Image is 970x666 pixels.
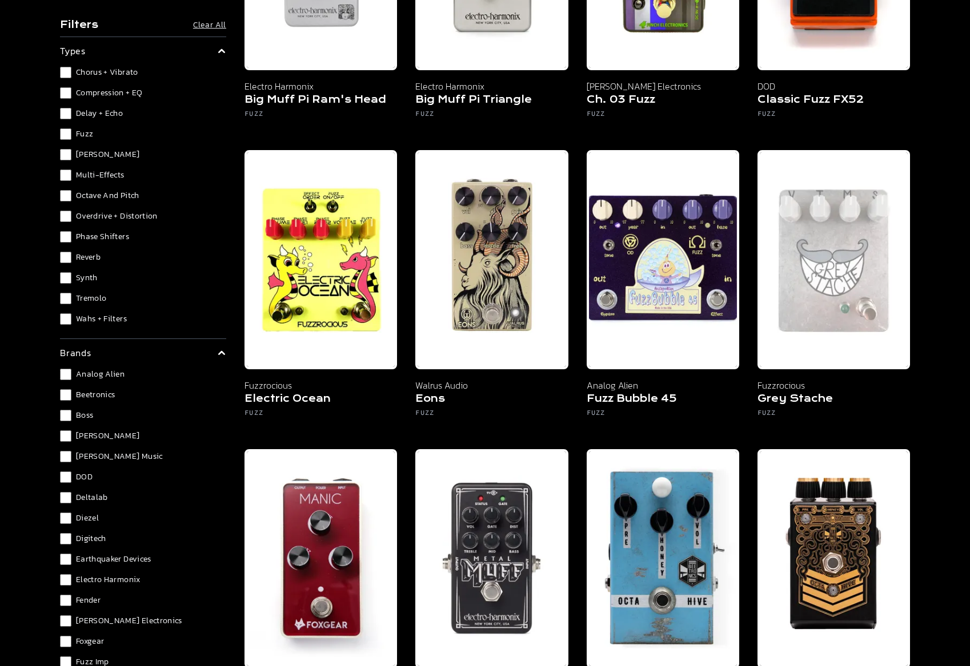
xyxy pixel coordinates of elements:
p: Walrus Audio [415,378,568,392]
input: Digitech [60,533,71,544]
input: Earthquaker Devices [60,554,71,565]
p: DOD [757,79,910,93]
span: DOD [76,471,93,483]
input: Deltalab [60,492,71,503]
input: Analog Alien [60,369,71,380]
h6: Fuzz [587,408,739,422]
h6: Fuzz [757,408,910,422]
input: Tremolo [60,293,71,304]
span: Tremolo [76,293,106,304]
span: Boss [76,410,93,421]
span: Digitech [76,533,106,544]
span: Phase Shifters [76,231,129,243]
input: Phase Shifters [60,231,71,243]
span: Fuzz [76,128,93,140]
h6: Fuzz [587,109,739,123]
img: Fuzzrocious Electric Ocean [244,150,397,369]
input: Compression + EQ [60,87,71,99]
input: [PERSON_NAME] Electronics [60,615,71,627]
span: Foxgear [76,636,104,647]
h6: Fuzz [415,109,568,123]
summary: brands [60,346,226,360]
input: Reverb [60,252,71,263]
input: DOD [60,471,71,483]
h4: Filters [60,18,98,32]
input: Synth [60,272,71,284]
h6: Fuzz [244,408,397,422]
span: Fender [76,595,101,606]
span: Wahs + Filters [76,313,127,325]
input: Boss [60,410,71,421]
h5: Classic Fuzz FX52 [757,93,910,109]
h6: Fuzz [757,109,910,123]
a: Fuzzrocious Grey Stache Fuzzrocious Grey Stache Fuzz [757,150,910,431]
input: Diezel [60,512,71,524]
input: Overdrive + Distortion [60,211,71,222]
input: Fender [60,595,71,606]
h5: Big Muff Pi Triangle [415,93,568,109]
span: Overdrive + Distortion [76,211,158,222]
img: Fuzzrocious Grey Stache [757,150,910,369]
span: Delay + Echo [76,108,123,119]
input: [PERSON_NAME] [60,149,71,160]
input: [PERSON_NAME] [60,430,71,442]
input: Wahs + Filters [60,313,71,325]
span: Compression + EQ [76,87,143,99]
input: Beetronics [60,389,71,401]
h5: Big Muff Pi Ram's Head [244,93,397,109]
input: [PERSON_NAME] Music [60,451,71,462]
input: Delay + Echo [60,108,71,119]
a: Analog Alien Fuzz Bubble 45 Analog Alien Fuzz Bubble 45 Fuzz [587,150,739,431]
img: Walrus Audio Eons [415,150,568,369]
input: Electro Harmonix [60,574,71,586]
h5: Fuzz Bubble 45 [587,392,739,408]
p: Electro Harmonix [244,79,397,93]
p: Analog Alien [587,378,739,392]
h5: Ch. 03 Fuzz [587,93,739,109]
input: Fuzz [60,128,71,140]
h5: Eons [415,392,568,408]
input: Multi-Effects [60,169,71,181]
span: Chorus + Vibrato [76,67,138,78]
span: [PERSON_NAME] [76,149,140,160]
h5: Grey Stache [757,392,910,408]
summary: types [60,44,226,58]
button: Clear All [193,19,226,31]
p: Fuzzrocious [244,378,397,392]
h5: Electric Ocean [244,392,397,408]
span: Octave and Pitch [76,190,139,201]
span: Beetronics [76,389,115,401]
span: Earthquaker Devices [76,554,151,565]
input: Foxgear [60,636,71,647]
img: Analog Alien Fuzz Bubble 45 [587,150,739,369]
span: Multi-Effects [76,169,125,181]
a: Fuzzrocious Electric Ocean Fuzzrocious Electric Ocean Fuzz [244,150,397,431]
input: Octave and Pitch [60,190,71,201]
span: [PERSON_NAME] [76,430,140,442]
h6: Fuzz [415,408,568,422]
p: [PERSON_NAME] Electronics [587,79,739,93]
p: types [60,44,86,58]
p: brands [60,346,91,360]
span: [PERSON_NAME] Music [76,451,163,462]
span: Deltalab [76,492,108,503]
p: Fuzzrocious [757,378,910,392]
h6: Fuzz [244,109,397,123]
span: [PERSON_NAME] Electronics [76,615,182,627]
input: Chorus + Vibrato [60,67,71,78]
span: Analog Alien [76,369,125,380]
span: Synth [76,272,98,284]
span: Diezel [76,512,99,524]
p: Electro Harmonix [415,79,568,93]
span: Reverb [76,252,101,263]
a: Walrus Audio Eons Walrus Audio Eons Fuzz [415,150,568,431]
span: Electro Harmonix [76,574,141,586]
